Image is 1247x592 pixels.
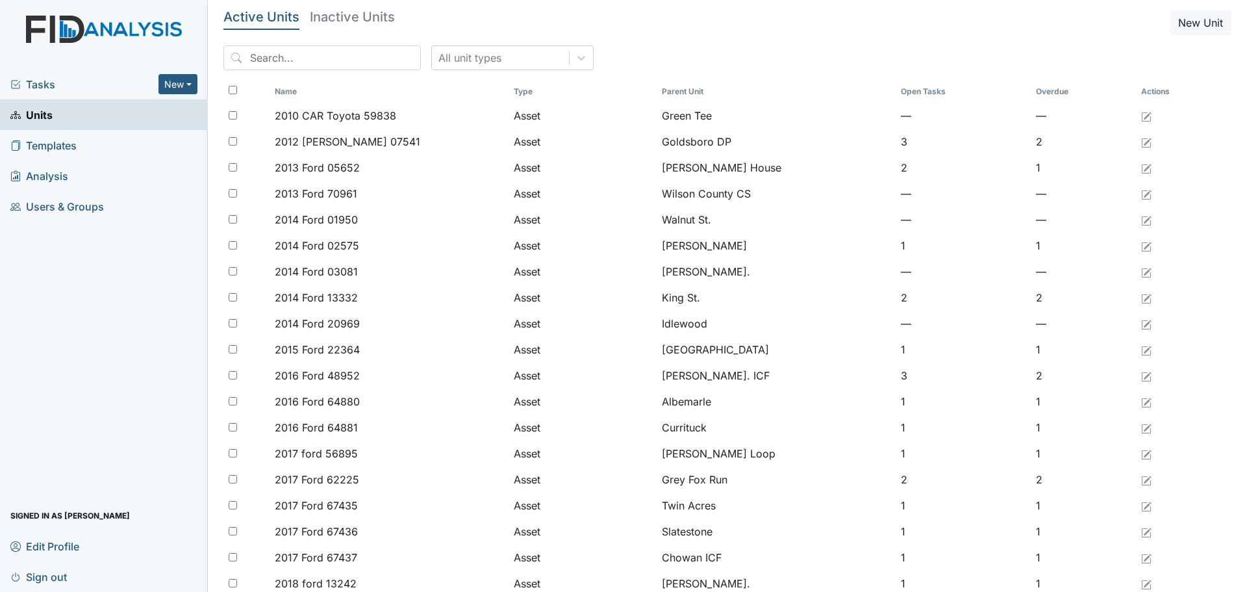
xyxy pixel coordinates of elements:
a: Edit [1141,134,1152,149]
td: — [1031,103,1136,129]
h5: Inactive Units [310,10,395,23]
td: — [1031,207,1136,233]
td: Walnut St. [657,207,896,233]
td: [PERSON_NAME] Loop [657,441,896,467]
td: [PERSON_NAME]. [657,259,896,285]
a: Edit [1141,160,1152,175]
td: Asset [509,207,657,233]
button: New [158,74,197,94]
td: 1 [896,441,1031,467]
span: 2017 Ford 67437 [275,550,357,565]
td: King St. [657,285,896,311]
input: Toggle All Rows Selected [229,86,237,94]
span: 2017 ford 56895 [275,446,358,461]
td: 2 [1031,467,1136,493]
span: 2017 Ford 67436 [275,524,358,539]
button: New Unit [1170,10,1231,35]
td: Grey Fox Run [657,467,896,493]
td: 2 [1031,285,1136,311]
td: 1 [1031,389,1136,415]
h5: Active Units [223,10,299,23]
td: 2 [896,155,1031,181]
td: Chowan ICF [657,545,896,571]
span: 2014 Ford 01950 [275,212,358,227]
a: Edit [1141,550,1152,565]
th: Toggle SortBy [1031,81,1136,103]
td: — [896,311,1031,337]
td: 1 [1031,415,1136,441]
a: Edit [1141,264,1152,279]
td: 1 [1031,337,1136,363]
td: 1 [896,519,1031,545]
span: 2015 Ford 22364 [275,342,360,357]
td: Twin Acres [657,493,896,519]
a: Edit [1141,186,1152,201]
a: Edit [1141,212,1152,227]
span: 2017 Ford 67435 [275,498,358,513]
th: Toggle SortBy [509,81,657,103]
span: 2012 [PERSON_NAME] 07541 [275,134,420,149]
td: Asset [509,285,657,311]
td: — [1031,311,1136,337]
span: 2016 Ford 48952 [275,368,360,383]
a: Edit [1141,446,1152,461]
td: 1 [896,233,1031,259]
td: Asset [509,259,657,285]
td: 1 [896,545,1031,571]
td: — [1031,181,1136,207]
td: Slatestone [657,519,896,545]
td: — [896,207,1031,233]
span: Edit Profile [10,536,79,556]
td: Asset [509,415,657,441]
td: 2 [896,467,1031,493]
span: 2013 Ford 70961 [275,186,357,201]
span: 2014 Ford 03081 [275,264,358,279]
td: 2 [896,285,1031,311]
div: All unit types [438,50,501,66]
td: Asset [509,103,657,129]
td: Asset [509,181,657,207]
td: — [896,259,1031,285]
td: Asset [509,467,657,493]
a: Edit [1141,238,1152,253]
td: 1 [896,493,1031,519]
a: Edit [1141,472,1152,487]
td: — [1031,259,1136,285]
th: Toggle SortBy [657,81,896,103]
th: Toggle SortBy [896,81,1031,103]
td: Green Tee [657,103,896,129]
span: 2018 ford 13242 [275,576,357,591]
td: Goldsboro DP [657,129,896,155]
td: 1 [896,389,1031,415]
td: Asset [509,545,657,571]
th: Actions [1136,81,1201,103]
td: Asset [509,493,657,519]
span: Users & Groups [10,196,104,216]
span: 2014 Ford 13332 [275,290,358,305]
td: Albemarle [657,389,896,415]
span: 2017 Ford 62225 [275,472,359,487]
span: Sign out [10,567,67,587]
td: Asset [509,233,657,259]
td: Wilson County CS [657,181,896,207]
td: Asset [509,519,657,545]
a: Edit [1141,420,1152,435]
a: Tasks [10,77,158,92]
td: — [896,103,1031,129]
a: Edit [1141,316,1152,331]
a: Edit [1141,394,1152,409]
td: 1 [1031,493,1136,519]
td: Asset [509,389,657,415]
span: Units [10,105,53,125]
td: [PERSON_NAME] [657,233,896,259]
td: 1 [1031,441,1136,467]
a: Edit [1141,108,1152,123]
a: Edit [1141,524,1152,539]
td: [PERSON_NAME] House [657,155,896,181]
td: 1 [1031,233,1136,259]
td: 3 [896,129,1031,155]
td: Idlewood [657,311,896,337]
th: Toggle SortBy [270,81,509,103]
span: 2010 CAR Toyota 59838 [275,108,396,123]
